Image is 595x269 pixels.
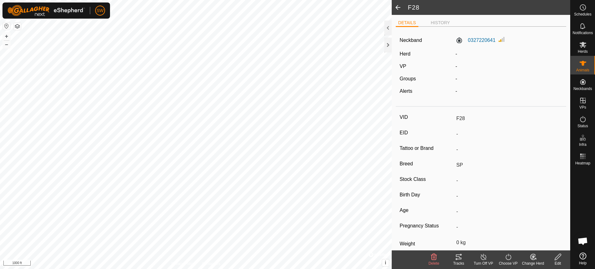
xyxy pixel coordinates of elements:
button: – [3,41,10,48]
button: Map Layers [14,23,21,30]
span: Heatmap [575,161,590,165]
label: Groups [400,76,416,81]
li: DETAILS [396,20,418,27]
div: - [453,75,565,83]
label: Stock Class [400,175,454,183]
label: Breed [400,160,454,168]
div: Edit [545,261,570,266]
span: Schedules [574,12,591,16]
label: VP [400,64,406,69]
label: Pregnancy Status [400,222,454,230]
span: Animals [576,68,589,72]
span: VPs [579,105,586,109]
label: Tattoo or Brand [400,144,454,152]
label: Birth Day [400,191,454,199]
span: Status [577,124,588,128]
span: Neckbands [573,87,592,91]
li: HISTORY [428,20,452,26]
span: Help [579,261,587,265]
button: + [3,33,10,40]
div: Change Herd [521,261,545,266]
div: - [453,87,565,95]
img: Gallagher Logo [7,5,85,16]
a: Open chat [574,232,592,250]
label: Herd [400,51,411,56]
span: Delete [429,261,439,266]
div: Tracks [446,261,471,266]
label: Weight [400,237,454,250]
span: Herds [578,50,588,53]
label: VID [400,113,454,121]
app-display-virtual-paddock-transition: - [456,64,457,69]
span: Infra [579,143,586,146]
div: Choose VP [496,261,521,266]
label: Age [400,206,454,214]
span: - [456,51,457,56]
button: Reset Map [3,22,10,30]
label: 0327220641 [456,37,496,44]
span: Notifications [573,31,593,35]
button: i [382,259,389,266]
h2: F28 [408,4,570,11]
a: Help [571,250,595,267]
div: Turn Off VP [471,261,496,266]
span: i [385,260,386,265]
label: Neckband [400,37,422,44]
label: Alerts [400,88,412,94]
label: EID [400,129,454,137]
span: SW [97,7,104,14]
img: Signal strength [498,36,505,43]
a: Contact Us [202,261,220,267]
a: Privacy Policy [171,261,195,267]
